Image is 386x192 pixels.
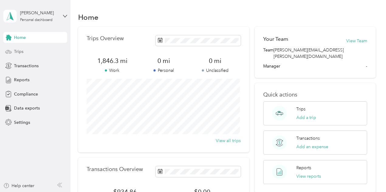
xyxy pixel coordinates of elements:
span: 0 mi [189,57,241,65]
p: Personal [138,67,189,74]
span: - [366,63,367,69]
span: Home [14,34,26,41]
span: Data exports [14,105,40,111]
span: Transactions [14,63,39,69]
span: Team [263,47,274,60]
iframe: Everlance-gr Chat Button Frame [352,158,386,192]
div: Personal dashboard [20,18,53,22]
button: View all trips [216,138,241,144]
button: View reports [296,173,321,180]
p: Quick actions [263,92,367,98]
button: Add an expense [296,144,328,150]
p: Work [87,67,138,74]
span: Reports [14,77,29,83]
p: Transactions [296,135,320,141]
h1: Home [78,14,98,20]
button: Help center [3,183,34,189]
div: [PERSON_NAME] [20,10,58,16]
span: Compliance [14,91,38,97]
span: [PERSON_NAME][EMAIL_ADDRESS][PERSON_NAME][DOMAIN_NAME] [274,47,367,60]
p: Unclassified [189,67,241,74]
p: Trips [296,106,305,112]
span: 1,846.3 mi [87,57,138,65]
span: 0 mi [138,57,189,65]
button: View Team [346,38,367,44]
h2: Your Team [263,35,288,43]
p: Reports [296,165,311,171]
button: Add a trip [296,114,316,121]
p: Transactions Overview [87,166,143,173]
span: Manager [263,63,280,69]
span: Settings [14,119,30,126]
span: Trips [14,48,23,55]
p: Trips Overview [87,35,124,42]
